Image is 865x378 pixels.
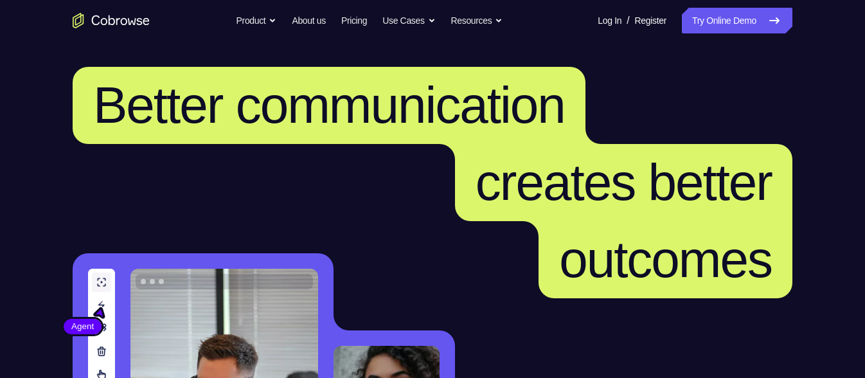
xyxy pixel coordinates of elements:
[559,231,772,288] span: outcomes
[382,8,435,33] button: Use Cases
[598,8,621,33] a: Log In
[64,320,102,333] span: Agent
[73,13,150,28] a: Go to the home page
[236,8,277,33] button: Product
[451,8,503,33] button: Resources
[341,8,367,33] a: Pricing
[476,154,772,211] span: creates better
[292,8,325,33] a: About us
[627,13,629,28] span: /
[93,76,565,134] span: Better communication
[635,8,666,33] a: Register
[682,8,792,33] a: Try Online Demo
